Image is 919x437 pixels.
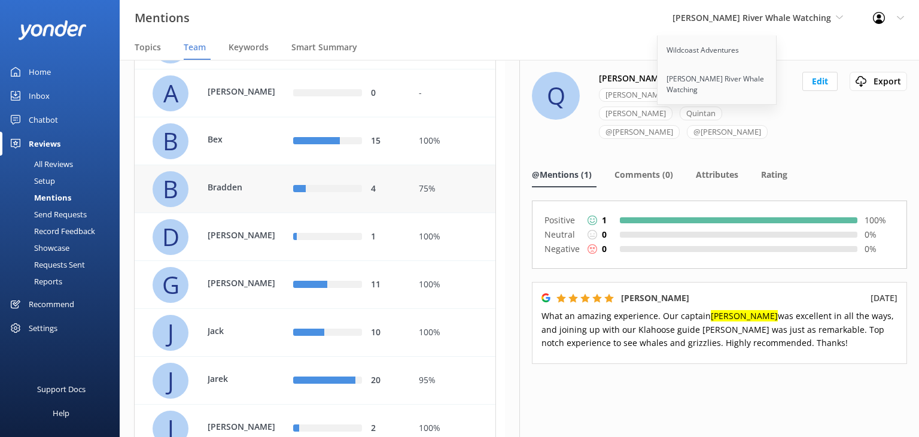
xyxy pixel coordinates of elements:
a: Record Feedback [7,223,120,239]
div: Requests Sent [7,256,85,273]
div: 100% [419,422,486,435]
a: Requests Sent [7,256,120,273]
div: Reviews [29,132,60,156]
div: Chatbot [29,108,58,132]
div: All Reviews [7,156,73,172]
p: Positive [544,213,580,227]
p: Negative [544,242,580,256]
span: [PERSON_NAME] River Whale Watching [672,12,831,23]
div: Record Feedback [7,223,95,239]
p: Jarek [208,372,285,386]
div: row [134,213,496,261]
div: [PERSON_NAME] [599,107,672,120]
div: - [419,87,486,100]
div: row [134,309,496,357]
a: Mentions [7,189,120,206]
div: J [153,315,188,351]
h3: Mentions [135,8,190,28]
img: yonder-white-logo.png [18,20,87,40]
p: Jack [208,324,285,338]
div: Setup [7,172,55,189]
div: row [134,165,496,213]
p: [PERSON_NAME] [208,420,285,433]
p: [DATE] [871,292,897,305]
div: 0 [371,87,401,100]
span: What an amazing experience. Our captain was excellent in all the ways, and joining up with our Kl... [541,310,894,348]
div: row [134,69,496,117]
div: B [153,171,188,207]
h5: [PERSON_NAME] [621,292,689,305]
div: 100% [419,326,486,339]
div: row [134,261,496,309]
div: 2 [371,422,401,435]
div: B [153,123,188,159]
span: Smart Summary [291,41,357,53]
div: 1 [371,230,401,244]
p: [PERSON_NAME] [208,85,285,98]
span: Comments (0) [614,169,673,181]
h4: [PERSON_NAME] [599,72,667,85]
div: Q [532,72,580,120]
div: Help [53,401,69,425]
div: A [153,75,188,111]
p: 0 % [865,228,894,241]
div: 10 [371,326,401,339]
span: Keywords [229,41,269,53]
div: 75% [419,183,486,196]
p: 0 % [865,242,894,256]
div: D [153,219,188,255]
div: 15 [371,135,401,148]
div: A [153,28,188,63]
span: Team [184,41,206,53]
div: Settings [29,316,57,340]
span: Rating [761,169,787,181]
div: Home [29,60,51,84]
div: Reports [7,273,62,290]
div: 4 [371,183,401,196]
button: Edit [802,72,838,91]
p: 100 % [865,214,894,227]
span: Topics [135,41,161,53]
p: 0 [602,242,607,256]
a: Reports [7,273,120,290]
div: 100% [419,278,486,292]
div: Recommend [29,292,74,316]
div: Mentions [7,189,71,206]
p: 1 [602,214,607,227]
div: Showcase [7,239,69,256]
div: Support Docs [37,377,86,401]
div: Inbox [29,84,50,108]
div: J [153,363,188,399]
div: @[PERSON_NAME] [687,125,768,139]
a: Wildcoast Adventures [658,36,777,65]
div: @[PERSON_NAME] [599,125,680,139]
div: 11 [371,278,401,292]
div: Send Requests [7,206,87,223]
p: Bradden [208,181,285,194]
div: 100% [419,135,486,148]
p: [PERSON_NAME] [208,229,285,242]
a: Setup [7,172,120,189]
p: Neutral [544,227,580,242]
mark: [PERSON_NAME] [711,310,778,321]
div: Quintan [680,107,722,120]
div: row [134,117,496,165]
div: row [134,357,496,405]
span: Attributes [696,169,738,181]
div: [PERSON_NAME] [599,88,672,102]
div: 95% [419,374,486,387]
a: [PERSON_NAME] River Whale Watching [658,65,777,104]
p: [PERSON_NAME] [208,277,285,290]
div: 100% [419,230,486,244]
p: 0 [602,228,607,241]
a: Showcase [7,239,120,256]
a: Send Requests [7,206,120,223]
p: Bex [208,133,285,146]
div: Export [853,75,904,88]
span: @Mentions (1) [532,169,592,181]
div: G [153,267,188,303]
a: All Reviews [7,156,120,172]
div: 20 [371,374,401,387]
